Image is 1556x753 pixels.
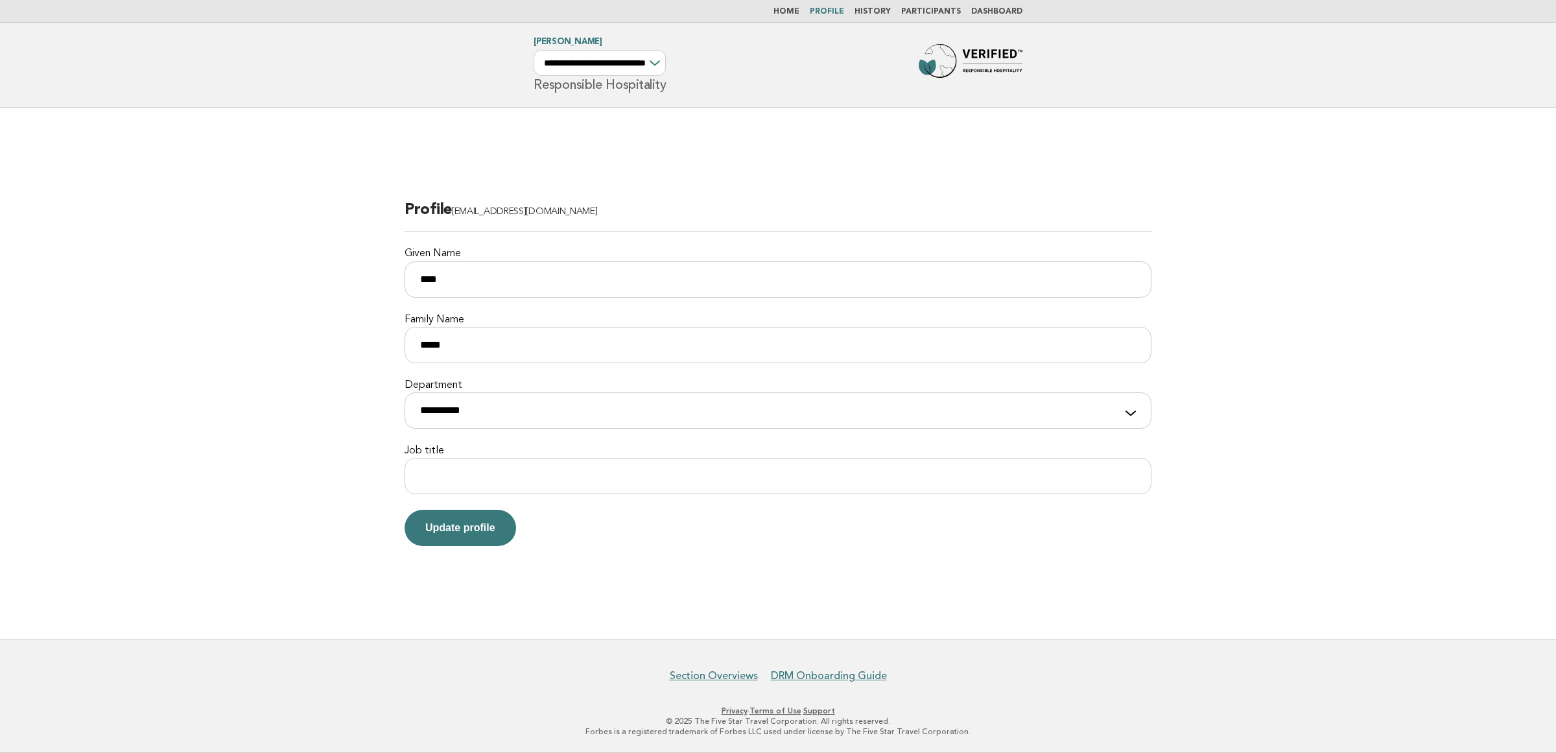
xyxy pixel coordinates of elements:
label: Given Name [405,247,1151,261]
p: Forbes is a registered trademark of Forbes LLC used under license by The Five Star Travel Corpora... [381,726,1175,737]
a: DRM Onboarding Guide [771,669,887,682]
a: Dashboard [971,8,1022,16]
h1: Responsible Hospitality [534,38,666,91]
label: Family Name [405,313,1151,327]
a: History [855,8,891,16]
a: Participants [901,8,961,16]
a: [PERSON_NAME] [534,38,602,46]
a: Privacy [722,706,748,715]
a: Support [803,706,835,715]
img: Forbes Travel Guide [919,44,1022,86]
label: Job title [405,444,1151,458]
span: [EMAIL_ADDRESS][DOMAIN_NAME] [452,207,598,217]
a: Home [773,8,799,16]
label: Department [405,379,1151,392]
a: Profile [810,8,844,16]
a: Section Overviews [670,669,758,682]
p: © 2025 The Five Star Travel Corporation. All rights reserved. [381,716,1175,726]
a: Terms of Use [749,706,801,715]
h2: Profile [405,200,1151,232]
p: · · [381,706,1175,716]
button: Update profile [405,510,516,546]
